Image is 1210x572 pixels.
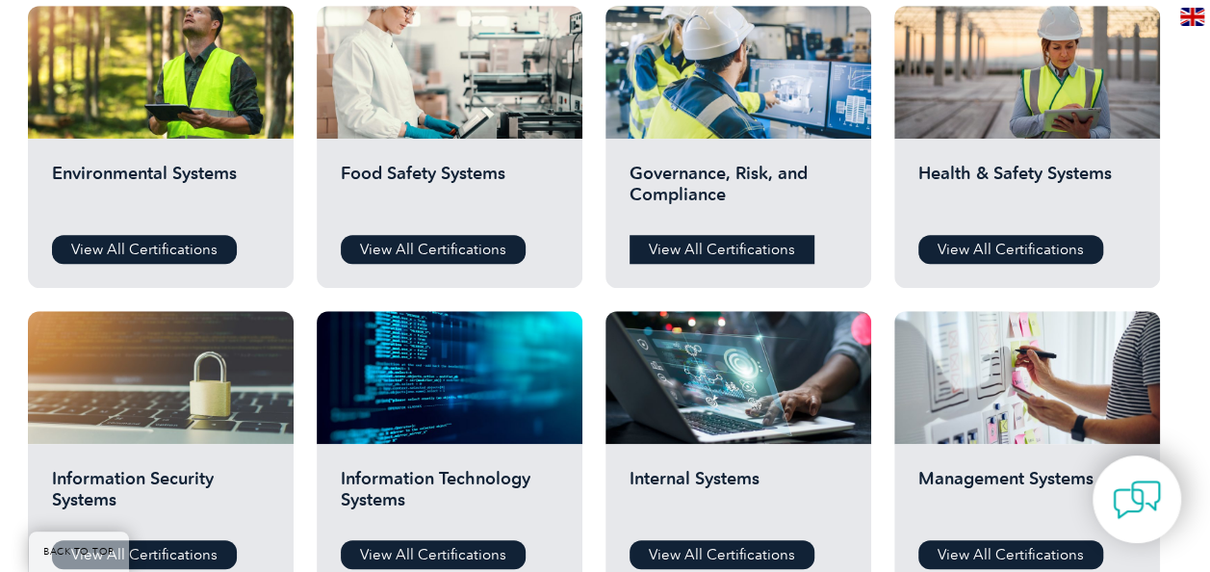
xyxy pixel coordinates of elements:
[1113,476,1161,524] img: contact-chat.png
[630,468,847,526] h2: Internal Systems
[918,235,1103,264] a: View All Certifications
[1180,8,1204,26] img: en
[52,163,270,221] h2: Environmental Systems
[52,468,270,526] h2: Information Security Systems
[918,540,1103,569] a: View All Certifications
[918,468,1136,526] h2: Management Systems
[630,235,814,264] a: View All Certifications
[341,468,558,526] h2: Information Technology Systems
[341,235,526,264] a: View All Certifications
[630,540,814,569] a: View All Certifications
[341,540,526,569] a: View All Certifications
[52,540,237,569] a: View All Certifications
[52,235,237,264] a: View All Certifications
[918,163,1136,221] h2: Health & Safety Systems
[341,163,558,221] h2: Food Safety Systems
[630,163,847,221] h2: Governance, Risk, and Compliance
[29,532,129,572] a: BACK TO TOP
